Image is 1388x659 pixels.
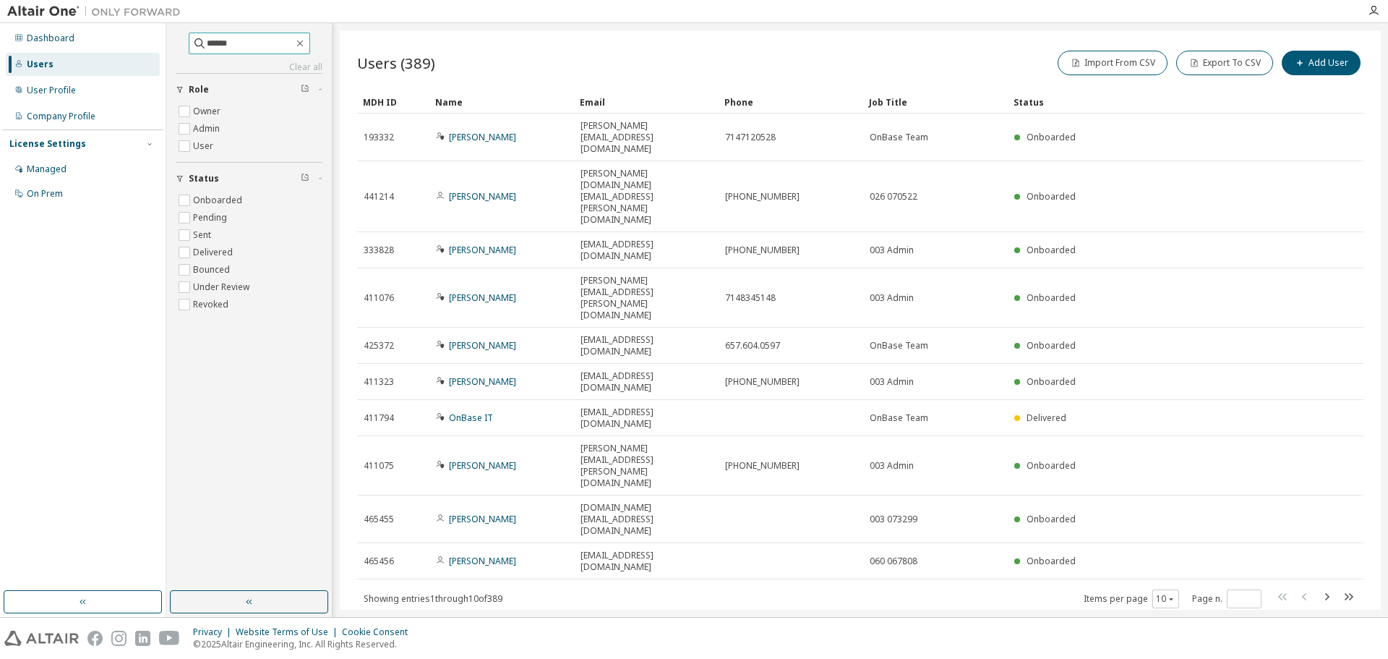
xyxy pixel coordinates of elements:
label: Under Review [193,279,252,296]
div: Privacy [193,626,236,638]
span: Onboarded [1027,244,1076,256]
label: Owner [193,103,223,120]
span: Status [189,173,219,184]
span: [PERSON_NAME][DOMAIN_NAME][EMAIL_ADDRESS][PERSON_NAME][DOMAIN_NAME] [581,168,712,226]
span: Clear filter [301,84,309,95]
a: [PERSON_NAME] [449,190,516,203]
button: Role [176,74,322,106]
span: 060 067808 [870,556,917,567]
span: 465456 [364,556,394,567]
a: [PERSON_NAME] [449,513,516,525]
a: [PERSON_NAME] [449,459,516,472]
span: [PHONE_NUMBER] [725,191,800,203]
a: [PERSON_NAME] [449,375,516,388]
span: 7148345148 [725,292,776,304]
span: Clear filter [301,173,309,184]
span: Onboarded [1027,555,1076,567]
span: 657.604.0597 [725,340,780,352]
span: [PERSON_NAME][EMAIL_ADDRESS][PERSON_NAME][DOMAIN_NAME] [581,275,712,321]
img: instagram.svg [111,631,127,646]
span: [PHONE_NUMBER] [725,245,800,256]
span: OnBase Team [870,132,928,143]
span: Onboarded [1027,339,1076,352]
span: 425372 [364,340,394,352]
img: youtube.svg [159,631,180,646]
a: [PERSON_NAME] [449,339,516,352]
div: Email [580,90,713,114]
div: Cookie Consent [342,626,416,638]
a: [PERSON_NAME] [449,555,516,567]
label: Bounced [193,261,233,279]
span: 193332 [364,132,394,143]
span: 411323 [364,376,394,388]
div: Phone [724,90,857,114]
span: Onboarded [1027,292,1076,304]
label: Pending [193,209,230,226]
div: Status [1014,90,1288,114]
div: Name [435,90,568,114]
span: [PERSON_NAME][EMAIL_ADDRESS][PERSON_NAME][DOMAIN_NAME] [581,443,712,489]
span: Onboarded [1027,190,1076,203]
span: 411076 [364,292,394,304]
span: 003 Admin [870,376,914,388]
label: User [193,137,216,155]
span: 003 Admin [870,292,914,304]
label: Sent [193,226,214,244]
div: Managed [27,163,67,175]
span: [DOMAIN_NAME][EMAIL_ADDRESS][DOMAIN_NAME] [581,502,712,537]
label: Onboarded [193,192,245,209]
span: 026 070522 [870,191,917,203]
span: Onboarded [1027,513,1076,525]
button: Import From CSV [1058,51,1168,75]
span: 411075 [364,460,394,472]
span: Users (389) [357,53,435,73]
span: OnBase Team [870,340,928,352]
div: Company Profile [27,111,95,122]
span: 003 Admin [870,460,914,472]
button: 10 [1156,593,1175,605]
div: Users [27,59,53,70]
label: Delivered [193,244,236,261]
span: Onboarded [1027,459,1076,472]
p: © 2025 Altair Engineering, Inc. All Rights Reserved. [193,638,416,650]
span: [EMAIL_ADDRESS][DOMAIN_NAME] [581,239,712,262]
button: Add User [1282,51,1361,75]
div: On Prem [27,188,63,200]
label: Revoked [193,296,231,313]
img: Altair One [7,4,188,19]
span: [EMAIL_ADDRESS][DOMAIN_NAME] [581,407,712,430]
span: 441214 [364,191,394,203]
span: 465455 [364,514,394,525]
span: Onboarded [1027,375,1076,388]
button: Export To CSV [1176,51,1273,75]
span: 411794 [364,412,394,424]
a: [PERSON_NAME] [449,244,516,256]
span: [EMAIL_ADDRESS][DOMAIN_NAME] [581,334,712,357]
span: Delivered [1027,412,1066,424]
span: [PHONE_NUMBER] [725,376,800,388]
span: Page n. [1192,590,1261,608]
div: License Settings [9,138,86,150]
span: 7147120528 [725,132,776,143]
a: [PERSON_NAME] [449,131,516,143]
span: [PERSON_NAME][EMAIL_ADDRESS][DOMAIN_NAME] [581,120,712,155]
label: Admin [193,120,223,137]
span: [EMAIL_ADDRESS][DOMAIN_NAME] [581,370,712,394]
span: [PHONE_NUMBER] [725,460,800,472]
div: Website Terms of Use [236,626,342,638]
a: Clear all [176,61,322,73]
div: User Profile [27,85,76,96]
span: [EMAIL_ADDRESS][DOMAIN_NAME] [581,550,712,573]
a: [PERSON_NAME] [449,292,516,304]
span: OnBase Team [870,412,928,424]
img: altair_logo.svg [4,631,79,646]
div: MDH ID [363,90,424,114]
span: Showing entries 1 through 10 of 389 [364,592,502,605]
button: Status [176,163,322,195]
span: Role [189,84,209,95]
div: Dashboard [27,33,74,44]
div: Job Title [869,90,1002,114]
span: 003 073299 [870,514,917,525]
span: Onboarded [1027,131,1076,143]
span: 003 Admin [870,245,914,256]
